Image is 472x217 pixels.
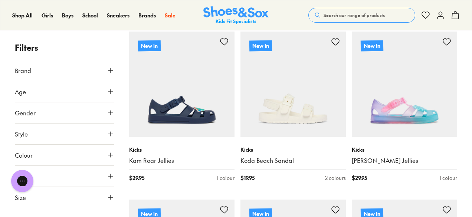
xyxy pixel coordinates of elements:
p: Filters [15,42,114,54]
p: New In [249,40,272,51]
a: Shoes & Sox [203,6,269,24]
span: Style [15,129,28,138]
span: $ 19.95 [240,174,255,182]
a: Kam Roar Jellies [129,157,235,165]
div: 2 colours [325,174,346,182]
button: Brand [15,60,114,81]
span: Brand [15,66,31,75]
a: New In [352,32,457,137]
a: New In [240,32,346,137]
p: New In [361,40,383,51]
button: Search our range of products [308,8,415,23]
a: Sale [165,11,176,19]
a: [PERSON_NAME] Jellies [352,157,457,165]
p: Kicks [240,146,346,154]
a: Girls [42,11,53,19]
a: Sneakers [107,11,130,19]
span: Search our range of products [324,12,385,19]
span: Gender [15,108,36,117]
button: Gender [15,102,114,123]
span: $ 29.95 [129,174,144,182]
iframe: Gorgias live chat messenger [7,167,37,195]
button: Age [15,81,114,102]
p: Kicks [352,146,457,154]
a: Koda Beach Sandal [240,157,346,165]
div: 1 colour [439,174,457,182]
a: Brands [138,11,156,19]
a: Shop All [12,11,33,19]
span: Size [15,193,26,202]
a: New In [129,32,235,137]
span: Age [15,87,26,96]
a: School [82,11,98,19]
span: Colour [15,151,33,160]
p: Kicks [129,146,235,154]
img: SNS_Logo_Responsive.svg [203,6,269,24]
p: New In [138,40,161,51]
button: Price [15,166,114,187]
a: Boys [62,11,73,19]
button: Size [15,187,114,208]
button: Colour [15,145,114,165]
button: Style [15,124,114,144]
span: $ 29.95 [352,174,367,182]
div: 1 colour [217,174,235,182]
